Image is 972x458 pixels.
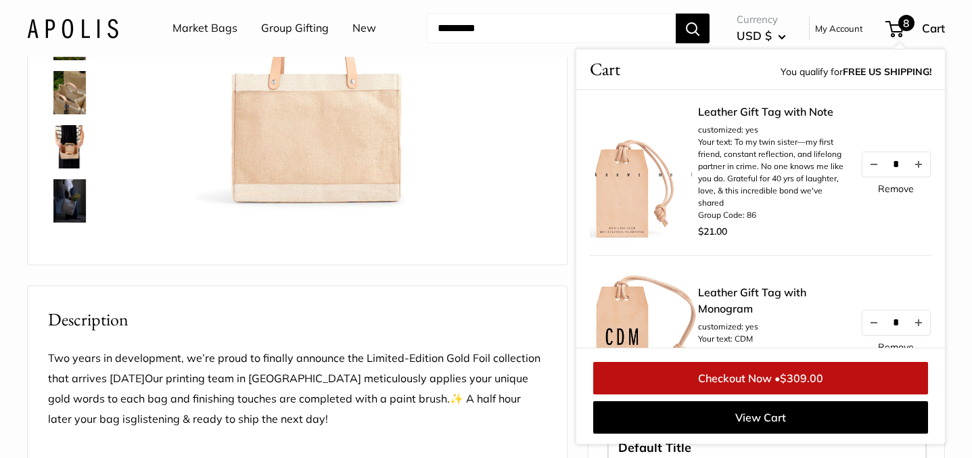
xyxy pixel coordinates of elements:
a: Remove [878,342,914,352]
img: Petite Market Bag in Natural Gold Foil [48,71,91,114]
h2: Description [48,306,547,333]
a: Petite Market Bag in Natural Gold Foil [45,122,94,171]
img: Petite Market Bag in Natural Gold Foil [48,233,91,277]
input: Quantity [885,317,907,328]
span: $21.00 [698,225,727,237]
a: Leather Gift Tag with Monogram [698,284,847,317]
a: Petite Market Bag in Natural Gold Foil [45,231,94,279]
span: Our printing team in [GEOGRAPHIC_DATA] meticulously applies your unique gold words to each bag an... [48,371,528,426]
button: Increase quantity by 1 [907,311,930,335]
span: 8 [898,15,915,31]
a: Checkout Now •$309.00 [593,362,928,394]
strong: FREE US SHIPPING! [843,66,931,78]
a: View Cart [593,401,928,434]
button: Search [676,14,710,43]
a: New [352,18,376,39]
span: glistening & ready to ship the next day! [131,412,328,426]
a: Petite Market Bag in Natural Gold Foil [45,177,94,225]
span: You qualify for [781,63,931,83]
button: Decrease quantity by 1 [862,311,885,335]
a: Leather Gift Tag with Note [698,104,847,120]
li: customized: yes [698,124,847,136]
li: Group Code: 86 [698,209,847,221]
img: description_Make it yours with custom printed text [590,269,698,377]
button: Increase quantity by 1 [907,152,930,177]
a: My Account [815,20,863,37]
img: Apolis [27,18,118,38]
a: Remove [878,184,914,193]
input: Quantity [885,158,907,170]
a: Group Gifting [261,18,329,39]
li: Your text: CDM [698,333,847,345]
img: Petite Market Bag in Natural Gold Foil [48,179,91,223]
input: Search... [427,14,676,43]
a: Petite Market Bag in Natural Gold Foil [45,68,94,117]
button: USD $ [737,25,786,47]
span: USD $ [737,28,772,43]
span: Currency [737,10,786,29]
span: Cart [922,21,945,35]
a: 8 Cart [887,18,945,39]
a: Market Bags [172,18,237,39]
li: customized: yes [698,321,847,333]
li: Your text: To my twin sister—my first friend, constant reflection, and lifelong partner in crime.... [698,136,847,209]
span: Default Title [618,440,691,455]
button: Decrease quantity by 1 [862,152,885,177]
li: Group Code: 80 [698,345,847,357]
span: Cart [590,56,620,83]
span: $309.00 [780,371,823,385]
img: description_Make it yours with custom printed text [590,133,698,242]
img: Petite Market Bag in Natural Gold Foil [48,125,91,168]
span: Two years in development, we’re proud to finally announce the Limited-Edition Gold Foil collectio... [48,351,540,385]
